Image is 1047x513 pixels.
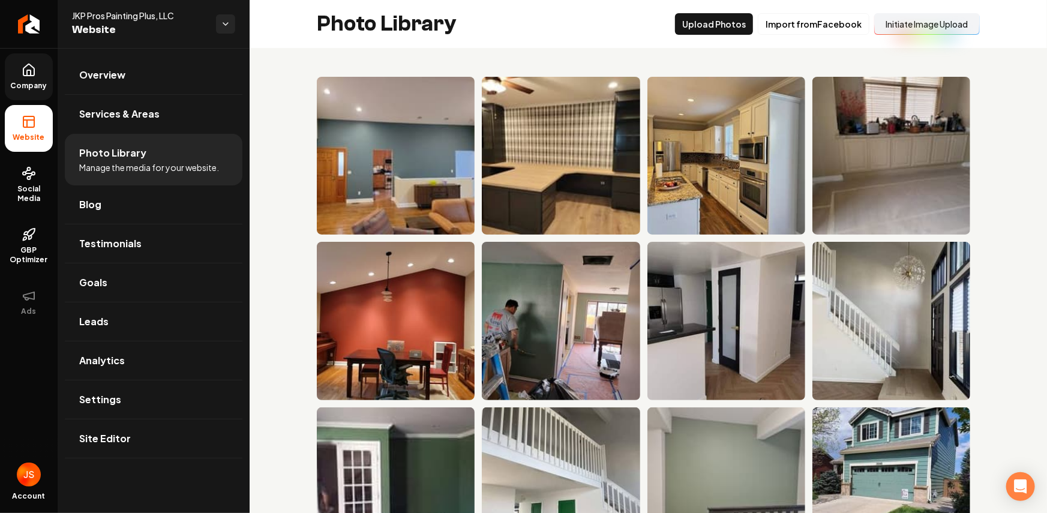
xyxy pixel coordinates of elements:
[79,161,219,173] span: Manage the media for your website.
[65,263,242,302] a: Goals
[17,307,41,316] span: Ads
[317,77,475,235] img: No alt text set for this photo
[65,380,242,419] a: Settings
[317,242,475,400] img: No alt text set for this photo
[5,157,53,213] a: Social Media
[317,12,457,36] h2: Photo Library
[65,185,242,224] a: Blog
[8,133,50,142] span: Website
[5,53,53,100] a: Company
[72,22,206,38] span: Website
[79,236,142,251] span: Testimonials
[812,77,970,235] img: No alt text set for this photo
[482,77,640,235] img: No alt text set for this photo
[1006,472,1035,501] div: Open Intercom Messenger
[758,13,869,35] button: Import fromFacebook
[5,184,53,203] span: Social Media
[79,197,101,212] span: Blog
[65,341,242,380] a: Analytics
[72,10,206,22] span: JKP Pros Painting Plus, LLC
[13,491,46,501] span: Account
[5,279,53,326] button: Ads
[812,242,970,400] img: No alt text set for this photo
[17,463,41,487] button: Open user button
[18,14,40,34] img: Rebolt Logo
[17,463,41,487] img: James Shamoun
[482,242,640,400] img: No alt text set for this photo
[79,431,131,446] span: Site Editor
[79,314,109,329] span: Leads
[79,146,146,160] span: Photo Library
[79,107,160,121] span: Services & Areas
[65,95,242,133] a: Services & Areas
[6,81,52,91] span: Company
[79,353,125,368] span: Analytics
[5,218,53,274] a: GBP Optimizer
[65,419,242,458] a: Site Editor
[79,68,125,82] span: Overview
[5,245,53,265] span: GBP Optimizer
[65,224,242,263] a: Testimonials
[647,77,805,235] img: No alt text set for this photo
[675,13,753,35] button: Upload Photos
[79,392,121,407] span: Settings
[65,56,242,94] a: Overview
[874,13,980,35] button: Initiate Image Upload
[79,275,107,290] span: Goals
[65,302,242,341] a: Leads
[647,242,805,400] img: No alt text set for this photo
